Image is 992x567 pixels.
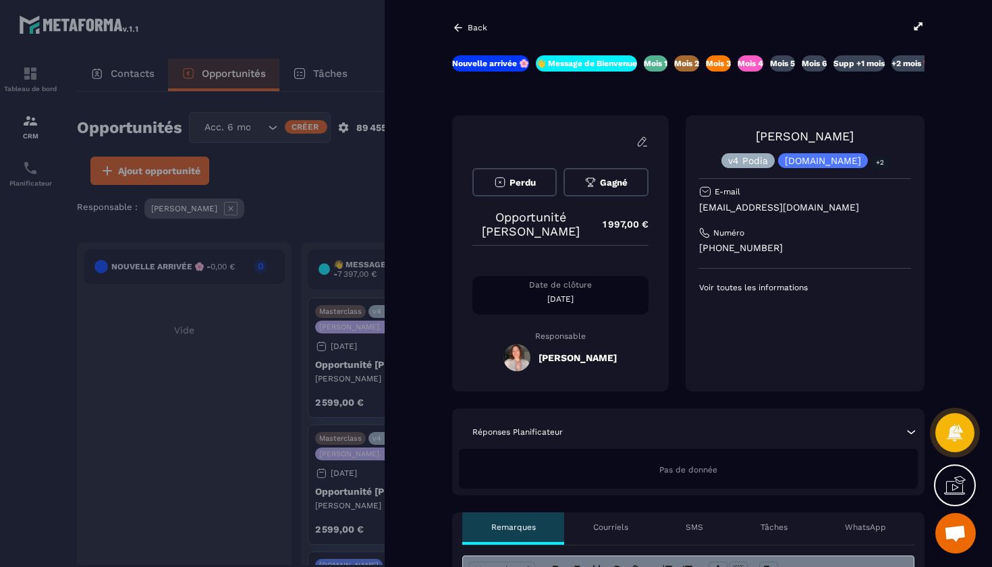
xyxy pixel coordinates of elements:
[600,178,628,188] span: Gagné
[845,522,886,533] p: WhatsApp
[472,168,557,196] button: Perdu
[756,129,854,143] a: [PERSON_NAME]
[472,294,649,304] p: [DATE]
[472,210,589,238] p: Opportunité [PERSON_NAME]
[472,331,649,341] p: Responsable
[699,242,911,254] p: [PHONE_NUMBER]
[509,178,536,188] span: Perdu
[472,279,649,290] p: Date de clôture
[935,513,976,553] a: Ouvrir le chat
[659,465,717,475] span: Pas de donnée
[686,522,703,533] p: SMS
[699,282,911,293] p: Voir toutes les informations
[563,168,648,196] button: Gagné
[539,352,617,363] h5: [PERSON_NAME]
[472,427,563,437] p: Réponses Planificateur
[713,227,744,238] p: Numéro
[589,211,649,238] p: 1 997,00 €
[785,156,861,165] p: [DOMAIN_NAME]
[715,186,740,197] p: E-mail
[761,522,788,533] p: Tâches
[593,522,628,533] p: Courriels
[871,155,889,169] p: +2
[699,201,911,214] p: [EMAIL_ADDRESS][DOMAIN_NAME]
[728,156,768,165] p: v4 Podia
[491,522,536,533] p: Remarques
